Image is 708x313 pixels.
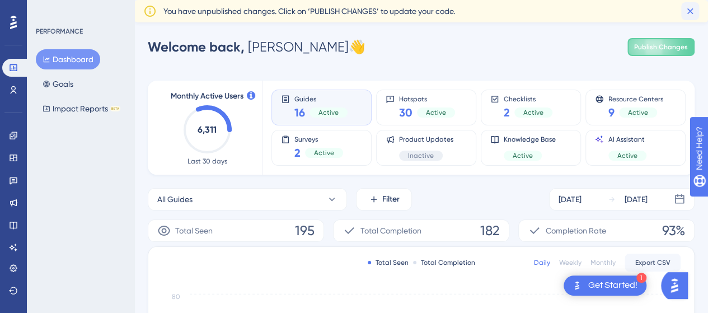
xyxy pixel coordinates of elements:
div: PERFORMANCE [36,27,83,36]
div: BETA [110,106,120,111]
span: Inactive [408,151,434,160]
div: Open Get Started! checklist, remaining modules: 1 [564,275,646,296]
div: 1 [636,273,646,283]
div: [PERSON_NAME] 👋 [148,38,365,56]
span: Hotspots [399,95,455,102]
span: Active [513,151,533,160]
span: Welcome back, [148,39,245,55]
span: Surveys [294,135,343,143]
span: Checklists [504,95,552,102]
span: Monthly Active Users [171,90,243,103]
tspan: 80 [172,293,180,301]
div: Get Started! [588,279,637,292]
span: 93% [662,222,685,240]
iframe: UserGuiding AI Assistant Launcher [661,269,695,302]
span: Total Completion [360,224,421,237]
span: Filter [382,193,400,206]
button: Dashboard [36,49,100,69]
span: 30 [399,105,412,120]
div: Total Completion [413,258,475,267]
button: Impact ReportsBETA [36,99,127,119]
div: Monthly [590,258,616,267]
span: All Guides [157,193,193,206]
span: Need Help? [26,3,70,16]
span: AI Assistant [608,135,646,144]
img: launcher-image-alternative-text [570,279,584,292]
text: 6,311 [198,124,217,135]
button: Filter [356,188,412,211]
span: Active [318,108,339,117]
span: Publish Changes [634,43,688,52]
div: [DATE] [559,193,582,206]
button: Goals [36,74,80,94]
span: Export CSV [635,258,671,267]
div: Total Seen [368,258,409,267]
span: Total Seen [175,224,213,237]
span: Active [628,108,648,117]
div: Daily [534,258,550,267]
span: Active [426,108,446,117]
span: 182 [480,222,500,240]
span: 2 [504,105,510,120]
span: Product Updates [399,135,453,144]
span: You have unpublished changes. Click on ‘PUBLISH CHANGES’ to update your code. [163,4,455,18]
span: Knowledge Base [504,135,556,144]
span: Resource Centers [608,95,663,102]
span: 2 [294,145,301,161]
button: All Guides [148,188,347,211]
span: Completion Rate [546,224,606,237]
button: Publish Changes [627,38,695,56]
span: Guides [294,95,348,102]
span: 195 [295,222,315,240]
span: Active [523,108,543,117]
span: Active [617,151,637,160]
button: Export CSV [625,254,681,272]
div: Weekly [559,258,582,267]
div: [DATE] [625,193,648,206]
span: 9 [608,105,615,120]
span: 16 [294,105,305,120]
span: Active [314,148,334,157]
span: Last 30 days [187,157,227,166]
